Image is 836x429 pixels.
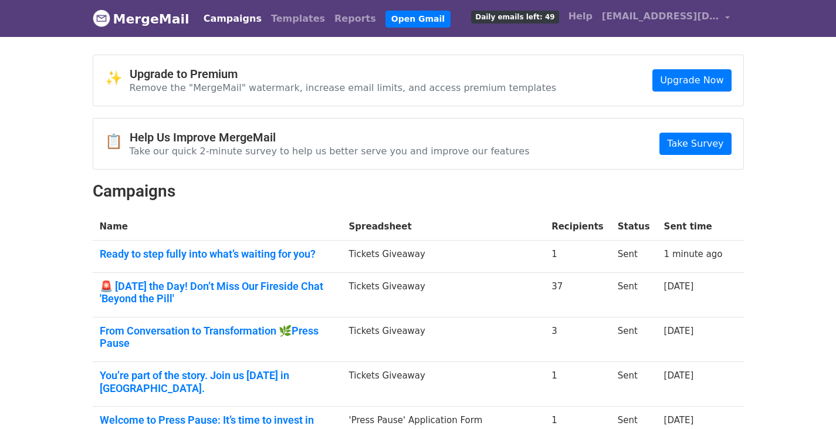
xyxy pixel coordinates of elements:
[657,213,730,241] th: Sent time
[659,133,731,155] a: Take Survey
[130,130,530,144] h4: Help Us Improve MergeMail
[611,213,657,241] th: Status
[130,82,557,94] p: Remove the "MergeMail" watermark, increase email limits, and access premium templates
[544,317,611,362] td: 3
[93,9,110,27] img: MergeMail logo
[611,362,657,407] td: Sent
[471,11,559,23] span: Daily emails left: 49
[664,326,694,336] a: [DATE]
[93,181,744,201] h2: Campaigns
[611,317,657,362] td: Sent
[105,70,130,87] span: ✨
[564,5,597,28] a: Help
[602,9,719,23] span: [EMAIL_ADDRESS][DOMAIN_NAME]
[266,7,330,31] a: Templates
[466,5,563,28] a: Daily emails left: 49
[597,5,735,32] a: [EMAIL_ADDRESS][DOMAIN_NAME]
[385,11,451,28] a: Open Gmail
[544,362,611,407] td: 1
[544,213,611,241] th: Recipients
[664,249,723,259] a: 1 minute ago
[342,272,545,317] td: Tickets Giveaway
[105,133,130,150] span: 📋
[130,145,530,157] p: Take our quick 2-minute survey to help us better serve you and improve our features
[664,281,694,292] a: [DATE]
[611,272,657,317] td: Sent
[100,325,335,350] a: From Conversation to Transformation 🌿Press Pause
[652,69,731,92] a: Upgrade Now
[130,67,557,81] h4: Upgrade to Premium
[100,369,335,394] a: You’re part of the story. Join us [DATE] in [GEOGRAPHIC_DATA].
[93,6,189,31] a: MergeMail
[342,362,545,407] td: Tickets Giveaway
[330,7,381,31] a: Reports
[544,272,611,317] td: 37
[100,248,335,261] a: Ready to step fully into what’s waiting for you?
[664,370,694,381] a: [DATE]
[100,280,335,305] a: 🚨 [DATE] the Day! Don’t Miss Our Fireside Chat 'Beyond the Pill'
[342,241,545,273] td: Tickets Giveaway
[664,415,694,425] a: [DATE]
[342,213,545,241] th: Spreadsheet
[544,241,611,273] td: 1
[342,317,545,362] td: Tickets Giveaway
[611,241,657,273] td: Sent
[199,7,266,31] a: Campaigns
[93,213,342,241] th: Name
